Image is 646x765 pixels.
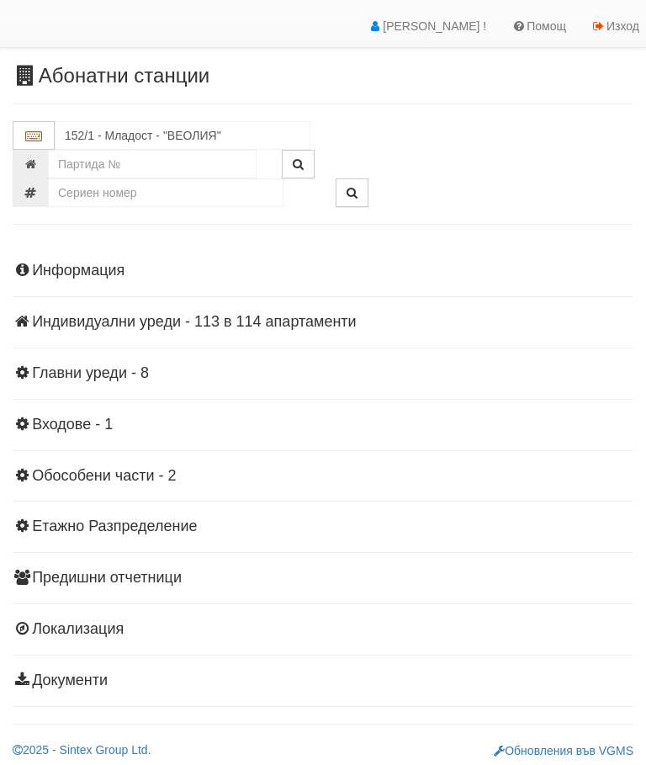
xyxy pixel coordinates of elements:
[55,121,310,150] input: Абонатна станция
[13,263,633,279] h4: Информация
[499,5,579,47] a: Помощ
[13,365,633,382] h4: Главни уреди - 8
[494,744,633,757] a: Обновления във VGMS
[355,5,499,47] a: [PERSON_NAME] !
[13,570,633,587] h4: Предишни отчетници
[13,621,633,638] h4: Локализация
[13,743,151,757] a: 2025 - Sintex Group Ltd.
[48,178,283,207] input: Сериен номер
[13,468,633,485] h4: Обособени части - 2
[13,65,633,87] h3: Абонатни станции
[13,314,633,331] h4: Индивидуални уреди - 113 в 114 апартаменти
[13,417,633,433] h4: Входове - 1
[13,672,633,689] h4: Документи
[48,150,257,178] input: Партида №
[13,518,633,535] h4: Етажно Разпределение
